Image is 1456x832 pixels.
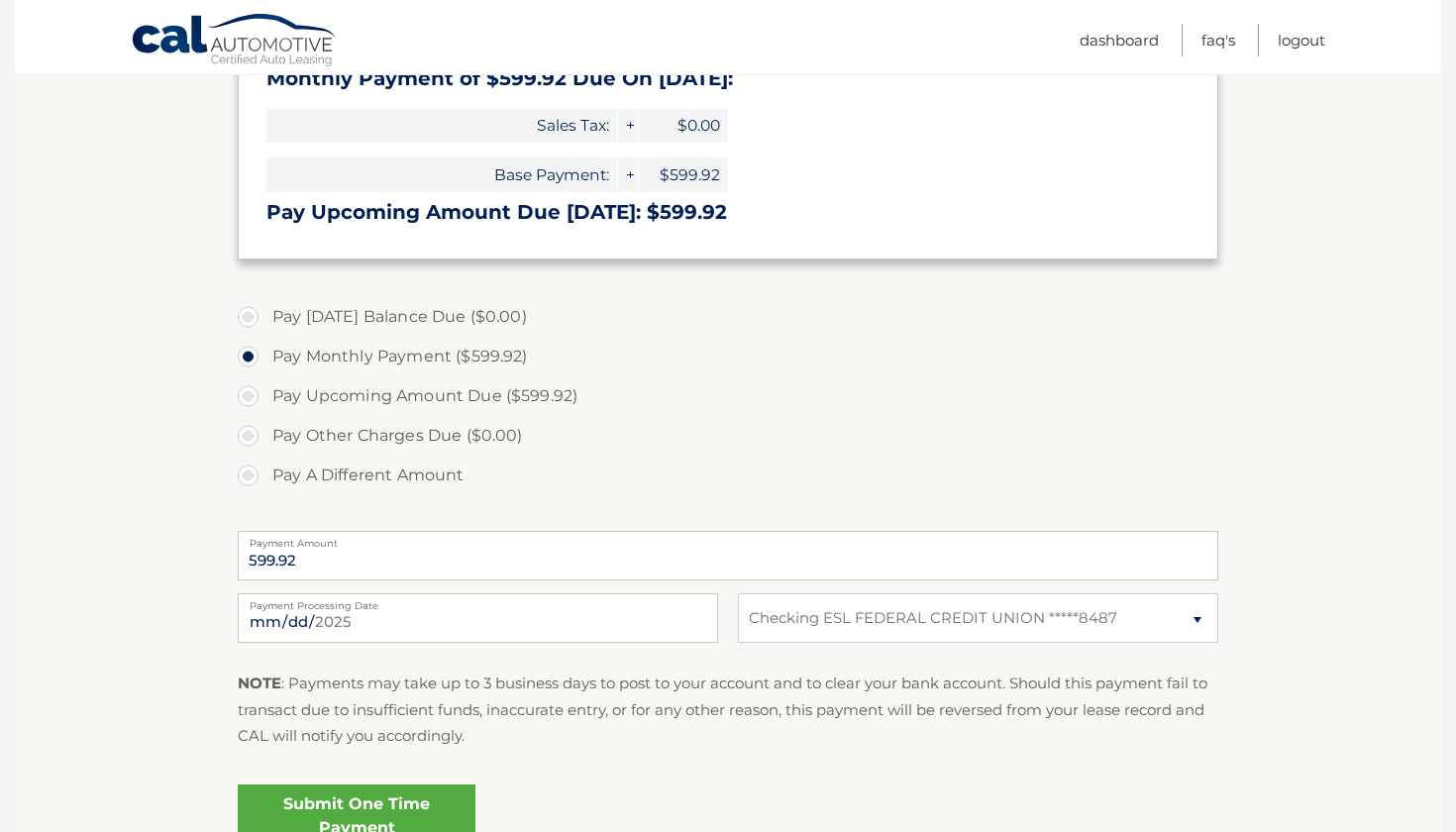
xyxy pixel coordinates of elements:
[238,531,1218,580] input: Payment Amount
[266,200,1190,225] h3: Pay Upcoming Amount Due [DATE]: $599.92
[618,108,638,143] span: +
[1080,24,1159,56] a: Dashboard
[618,157,638,192] span: +
[266,66,1190,91] h3: Monthly Payment of $599.92 Due On [DATE]:
[266,108,617,143] span: Sales Tax:
[639,157,728,192] span: $599.92
[238,297,1218,337] label: Pay [DATE] Balance Due ($0.00)
[238,337,1218,376] label: Pay Monthly Payment ($599.92)
[238,456,1218,495] label: Pay A Different Amount
[238,376,1218,416] label: Pay Upcoming Amount Due ($599.92)
[238,671,1218,749] p: : Payments may take up to 3 business days to post to your account and to clear your bank account....
[238,416,1218,456] label: Pay Other Charges Due ($0.00)
[1278,24,1325,56] a: Logout
[266,157,617,192] span: Base Payment:
[238,593,718,643] input: Payment Date
[639,108,728,143] span: $0.00
[131,13,339,70] a: Cal Automotive
[238,674,281,692] strong: NOTE
[238,531,1218,547] label: Payment Amount
[238,593,718,609] label: Payment Processing Date
[1201,24,1235,56] a: FAQ's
